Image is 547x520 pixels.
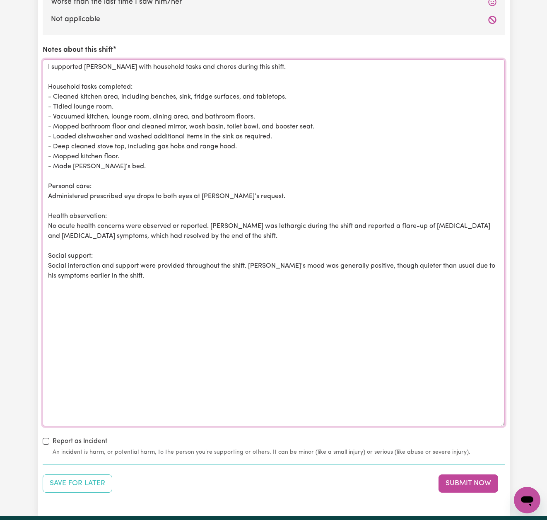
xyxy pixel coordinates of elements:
[53,448,505,457] small: An incident is harm, or potential harm, to the person you're supporting or others. It can be mino...
[439,474,498,493] button: Submit your job report
[43,45,113,56] label: Notes about this shift
[43,474,112,493] button: Save your job report
[53,436,107,446] label: Report as Incident
[43,59,505,426] textarea: I supported [PERSON_NAME] with household tasks and chores during this shift. Household tasks comp...
[51,14,496,25] label: Not applicable
[514,487,540,513] iframe: Button to launch messaging window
